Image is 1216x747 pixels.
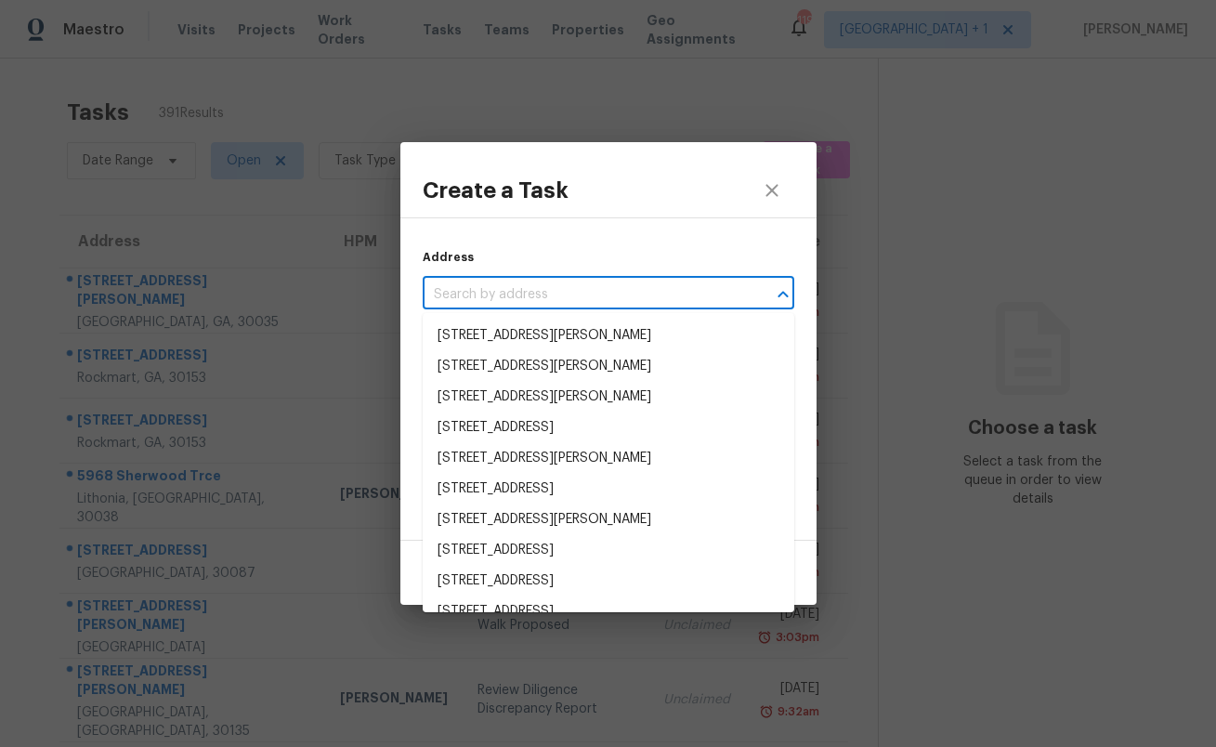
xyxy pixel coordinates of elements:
[423,281,742,309] input: Search by address
[423,535,794,566] li: [STREET_ADDRESS]
[423,321,794,351] li: [STREET_ADDRESS][PERSON_NAME]
[423,566,794,596] li: [STREET_ADDRESS]
[770,282,796,308] button: Close
[423,596,794,627] li: [STREET_ADDRESS]
[423,351,794,382] li: [STREET_ADDRESS][PERSON_NAME]
[423,177,569,203] h3: Create a Task
[423,382,794,413] li: [STREET_ADDRESS][PERSON_NAME]
[423,474,794,505] li: [STREET_ADDRESS]
[423,443,794,474] li: [STREET_ADDRESS][PERSON_NAME]
[423,505,794,535] li: [STREET_ADDRESS][PERSON_NAME]
[423,252,474,263] label: Address
[750,168,794,213] button: close
[423,413,794,443] li: [STREET_ADDRESS]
